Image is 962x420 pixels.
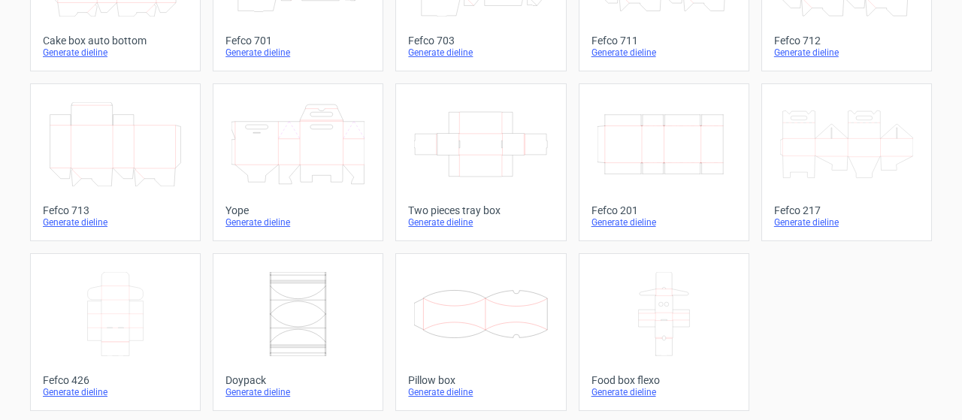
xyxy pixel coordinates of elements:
[408,216,553,228] div: Generate dieline
[774,216,919,228] div: Generate dieline
[591,204,737,216] div: Fefco 201
[43,386,188,398] div: Generate dieline
[43,47,188,59] div: Generate dieline
[761,83,932,241] a: Fefco 217Generate dieline
[774,35,919,47] div: Fefco 712
[43,35,188,47] div: Cake box auto bottom
[591,374,737,386] div: Food box flexo
[579,253,749,411] a: Food box flexoGenerate dieline
[591,47,737,59] div: Generate dieline
[774,47,919,59] div: Generate dieline
[774,204,919,216] div: Fefco 217
[213,253,383,411] a: DoypackGenerate dieline
[579,83,749,241] a: Fefco 201Generate dieline
[30,253,201,411] a: Fefco 426Generate dieline
[225,35,371,47] div: Fefco 701
[591,386,737,398] div: Generate dieline
[43,216,188,228] div: Generate dieline
[408,386,553,398] div: Generate dieline
[225,216,371,228] div: Generate dieline
[213,83,383,241] a: YopeGenerate dieline
[395,253,566,411] a: Pillow boxGenerate dieline
[30,83,201,241] a: Fefco 713Generate dieline
[43,374,188,386] div: Fefco 426
[408,35,553,47] div: Fefco 703
[225,374,371,386] div: Doypack
[591,35,737,47] div: Fefco 711
[225,386,371,398] div: Generate dieline
[395,83,566,241] a: Two pieces tray boxGenerate dieline
[408,374,553,386] div: Pillow box
[408,47,553,59] div: Generate dieline
[225,47,371,59] div: Generate dieline
[225,204,371,216] div: Yope
[43,204,188,216] div: Fefco 713
[408,204,553,216] div: Two pieces tray box
[591,216,737,228] div: Generate dieline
